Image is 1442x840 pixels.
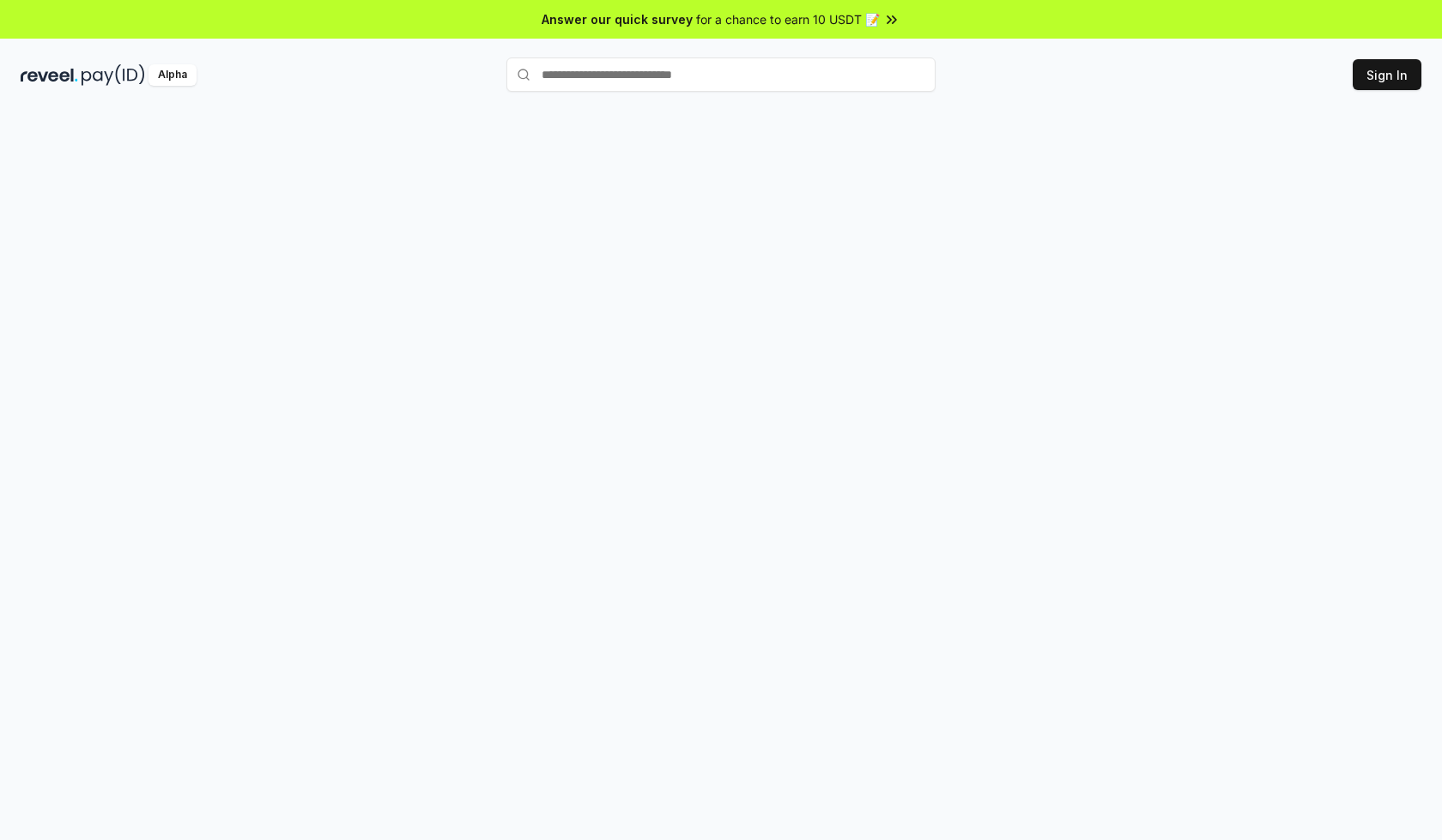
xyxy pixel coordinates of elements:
[82,64,145,86] img: pay_id
[542,10,693,28] span: Answer our quick survey
[148,64,197,86] div: Alpha
[696,10,880,28] span: for a chance to earn 10 USDT 📝
[21,64,78,86] img: reveel_dark
[1353,59,1421,90] button: Sign In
